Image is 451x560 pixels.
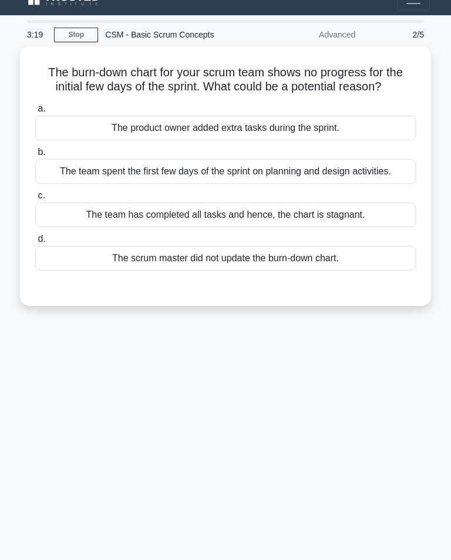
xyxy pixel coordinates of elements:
div: CSM - Basic Scrum Concepts [98,23,260,46]
span: c. [38,190,45,200]
div: 3:19 [20,23,54,46]
span: d. [38,234,45,244]
div: The scrum master did not update the burn-down chart. [35,246,416,271]
div: Advanced [260,23,362,46]
span: a. [38,103,45,113]
a: Stop [54,28,98,42]
h5: The burn-down chart for your scrum team shows no progress for the initial few days of the sprint.... [34,65,417,95]
div: The team has completed all tasks and hence, the chart is stagnant. [35,203,416,227]
span: b. [38,147,45,157]
div: The team spent the first few days of the sprint on planning and design activities. [35,159,416,184]
div: The product owner added extra tasks during the sprint. [35,116,416,140]
div: 2/5 [362,23,431,46]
